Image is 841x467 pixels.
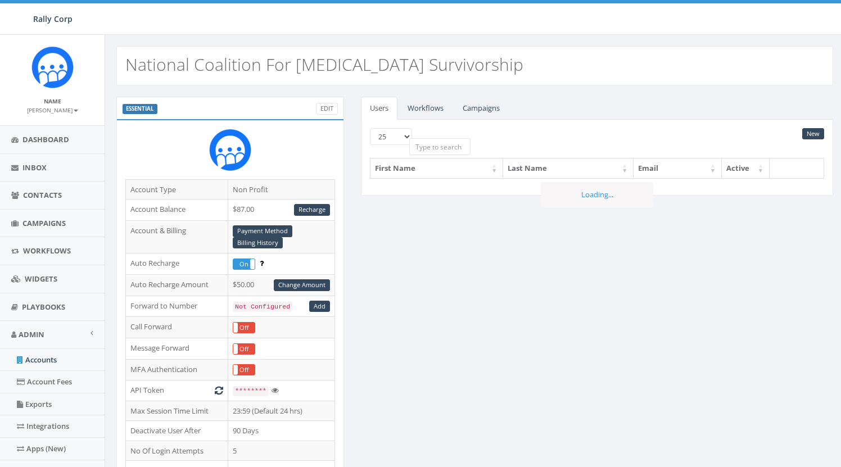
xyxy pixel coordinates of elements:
[228,179,334,200] td: Non Profit
[22,218,66,228] span: Campaigns
[126,200,228,221] td: Account Balance
[541,182,653,207] div: Loading...
[309,301,330,312] a: Add
[19,329,44,339] span: Admin
[126,274,228,296] td: Auto Recharge Amount
[22,134,69,144] span: Dashboard
[126,401,228,421] td: Max Session Time Limit
[27,106,78,114] small: [PERSON_NAME]
[209,129,251,171] img: Rally_Corp_Logo_1.png
[126,220,228,253] td: Account & Billing
[228,274,334,296] td: $50.00
[503,158,634,178] th: Last Name
[215,387,223,394] i: Generate New Token
[260,258,264,268] span: Enable to prevent campaign failure.
[126,380,228,401] td: API Token
[274,279,330,291] a: Change Amount
[23,246,71,256] span: Workflows
[228,200,334,221] td: $87.00
[233,323,255,333] label: Off
[233,259,255,269] label: On
[233,259,255,270] div: OnOff
[233,344,255,354] label: Off
[44,97,61,105] small: Name
[33,13,73,24] span: Rally Corp
[233,343,255,355] div: OnOff
[123,104,157,114] label: ESSENTIAL
[722,158,770,178] th: Active
[23,190,62,200] span: Contacts
[233,237,283,249] a: Billing History
[370,158,503,178] th: First Name
[126,296,228,317] td: Forward to Number
[233,302,292,312] code: Not Configured
[802,128,824,140] a: New
[233,364,255,375] div: OnOff
[316,103,338,115] a: Edit
[126,441,228,461] td: No Of Login Attempts
[25,274,57,284] span: Widgets
[409,138,471,155] input: Type to search
[27,105,78,115] a: [PERSON_NAME]
[634,158,722,178] th: Email
[22,302,65,312] span: Playbooks
[294,204,330,216] a: Recharge
[22,162,47,173] span: Inbox
[126,253,228,275] td: Auto Recharge
[126,179,228,200] td: Account Type
[454,97,509,120] a: Campaigns
[228,421,334,441] td: 90 Days
[233,225,292,237] a: Payment Method
[126,317,228,338] td: Call Forward
[228,401,334,421] td: 23:59 (Default 24 hrs)
[233,322,255,333] div: OnOff
[399,97,453,120] a: Workflows
[31,46,74,88] img: Icon_1.png
[125,55,523,74] h2: National Coalition For [MEDICAL_DATA] Survivorship
[361,97,397,120] a: Users
[233,365,255,375] label: Off
[228,441,334,461] td: 5
[126,338,228,359] td: Message Forward
[126,359,228,380] td: MFA Authentication
[126,421,228,441] td: Deactivate User After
